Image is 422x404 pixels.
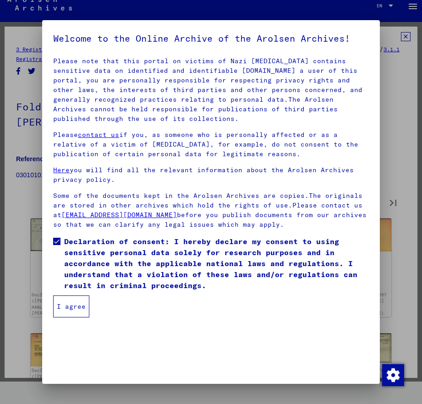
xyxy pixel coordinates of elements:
[53,31,369,46] h5: Welcome to the Online Archive of the Arolsen Archives!
[53,165,369,185] p: you will find all the relevant information about the Arolsen Archives privacy policy.
[53,166,70,174] a: Here
[53,191,369,229] p: Some of the documents kept in the Arolsen Archives are copies.The originals are stored in other a...
[382,364,404,386] img: Change consent
[64,236,369,291] span: Declaration of consent: I hereby declare my consent to using sensitive personal data solely for r...
[61,211,177,219] a: [EMAIL_ADDRESS][DOMAIN_NAME]
[53,56,369,124] p: Please note that this portal on victims of Nazi [MEDICAL_DATA] contains sensitive data on identif...
[53,295,89,317] button: I agree
[53,130,369,159] p: Please if you, as someone who is personally affected or as a relative of a victim of [MEDICAL_DAT...
[78,131,119,139] a: contact us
